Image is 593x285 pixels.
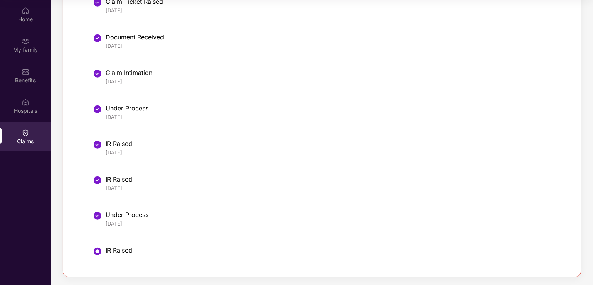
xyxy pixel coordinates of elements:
[106,104,564,112] div: Under Process
[93,176,102,185] img: svg+xml;base64,PHN2ZyBpZD0iU3RlcC1Eb25lLTMyeDMyIiB4bWxucz0iaHR0cDovL3d3dy53My5vcmcvMjAwMC9zdmciIH...
[22,98,29,106] img: svg+xml;base64,PHN2ZyBpZD0iSG9zcGl0YWxzIiB4bWxucz0iaHR0cDovL3d3dy53My5vcmcvMjAwMC9zdmciIHdpZHRoPS...
[106,211,564,219] div: Under Process
[106,185,564,192] div: [DATE]
[93,140,102,149] img: svg+xml;base64,PHN2ZyBpZD0iU3RlcC1Eb25lLTMyeDMyIiB4bWxucz0iaHR0cDovL3d3dy53My5vcmcvMjAwMC9zdmciIH...
[106,78,564,85] div: [DATE]
[106,69,564,76] div: Claim Intimation
[93,69,102,78] img: svg+xml;base64,PHN2ZyBpZD0iU3RlcC1Eb25lLTMyeDMyIiB4bWxucz0iaHR0cDovL3d3dy53My5vcmcvMjAwMC9zdmciIH...
[106,140,564,148] div: IR Raised
[22,129,29,137] img: svg+xml;base64,PHN2ZyBpZD0iQ2xhaW0iIHhtbG5zPSJodHRwOi8vd3d3LnczLm9yZy8yMDAwL3N2ZyIgd2lkdGg9IjIwIi...
[106,175,564,183] div: IR Raised
[93,247,102,256] img: svg+xml;base64,PHN2ZyBpZD0iU3RlcC1BY3RpdmUtMzJ4MzIiIHhtbG5zPSJodHRwOi8vd3d3LnczLm9yZy8yMDAwL3N2Zy...
[22,68,29,76] img: svg+xml;base64,PHN2ZyBpZD0iQmVuZWZpdHMiIHhtbG5zPSJodHRwOi8vd3d3LnczLm9yZy8yMDAwL3N2ZyIgd2lkdGg9Ij...
[22,7,29,15] img: svg+xml;base64,PHN2ZyBpZD0iSG9tZSIgeG1sbnM9Imh0dHA6Ly93d3cudzMub3JnLzIwMDAvc3ZnIiB3aWR0aD0iMjAiIG...
[106,33,564,41] div: Document Received
[106,246,564,254] div: IR Raised
[106,149,564,156] div: [DATE]
[106,114,564,120] div: [DATE]
[106,42,564,49] div: [DATE]
[93,34,102,43] img: svg+xml;base64,PHN2ZyBpZD0iU3RlcC1Eb25lLTMyeDMyIiB4bWxucz0iaHR0cDovL3d3dy53My5vcmcvMjAwMC9zdmciIH...
[106,7,564,14] div: [DATE]
[93,105,102,114] img: svg+xml;base64,PHN2ZyBpZD0iU3RlcC1Eb25lLTMyeDMyIiB4bWxucz0iaHR0cDovL3d3dy53My5vcmcvMjAwMC9zdmciIH...
[93,211,102,221] img: svg+xml;base64,PHN2ZyBpZD0iU3RlcC1Eb25lLTMyeDMyIiB4bWxucz0iaHR0cDovL3d3dy53My5vcmcvMjAwMC9zdmciIH...
[106,220,564,227] div: [DATE]
[22,37,29,45] img: svg+xml;base64,PHN2ZyB3aWR0aD0iMjAiIGhlaWdodD0iMjAiIHZpZXdCb3g9IjAgMCAyMCAyMCIgZmlsbD0ibm9uZSIgeG...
